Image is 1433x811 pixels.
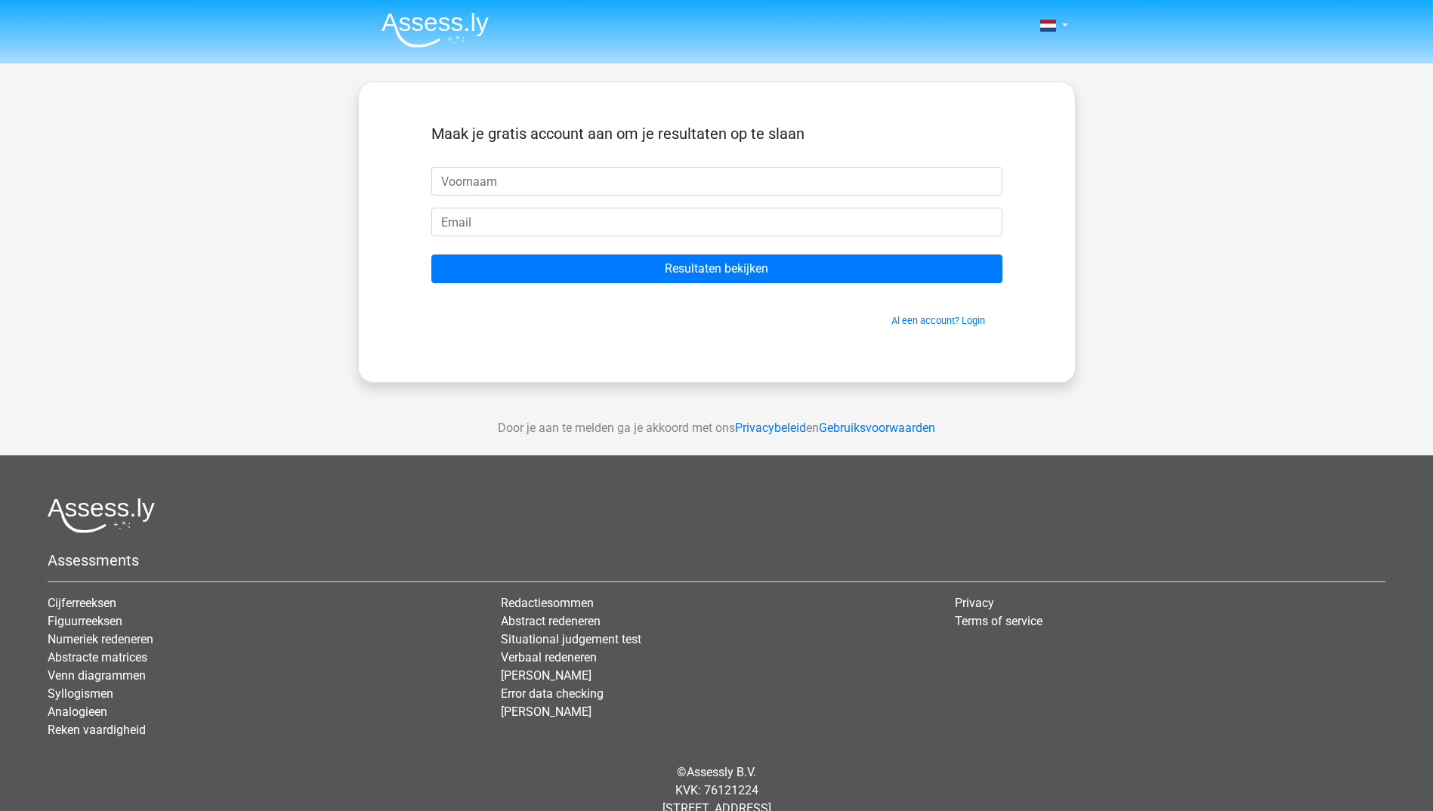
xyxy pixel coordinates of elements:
a: Numeriek redeneren [48,632,153,646]
a: Privacy [955,596,994,610]
a: Analogieen [48,705,107,719]
a: Syllogismen [48,686,113,701]
a: [PERSON_NAME] [501,668,591,683]
input: Resultaten bekijken [431,254,1002,283]
h5: Maak je gratis account aan om je resultaten op te slaan [431,125,1002,143]
a: Venn diagrammen [48,668,146,683]
a: Verbaal redeneren [501,650,597,665]
h5: Assessments [48,551,1385,569]
a: Privacybeleid [735,421,806,435]
a: Gebruiksvoorwaarden [819,421,935,435]
input: Voornaam [431,167,1002,196]
a: Figuurreeksen [48,614,122,628]
a: Abstracte matrices [48,650,147,665]
img: Assessly [381,12,489,48]
a: Terms of service [955,614,1042,628]
a: Situational judgement test [501,632,641,646]
img: Assessly logo [48,498,155,533]
a: Error data checking [501,686,604,701]
a: [PERSON_NAME] [501,705,591,719]
a: Redactiesommen [501,596,594,610]
a: Al een account? Login [891,315,985,326]
a: Assessly B.V. [687,765,756,779]
input: Email [431,208,1002,236]
a: Reken vaardigheid [48,723,146,737]
a: Cijferreeksen [48,596,116,610]
a: Abstract redeneren [501,614,601,628]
